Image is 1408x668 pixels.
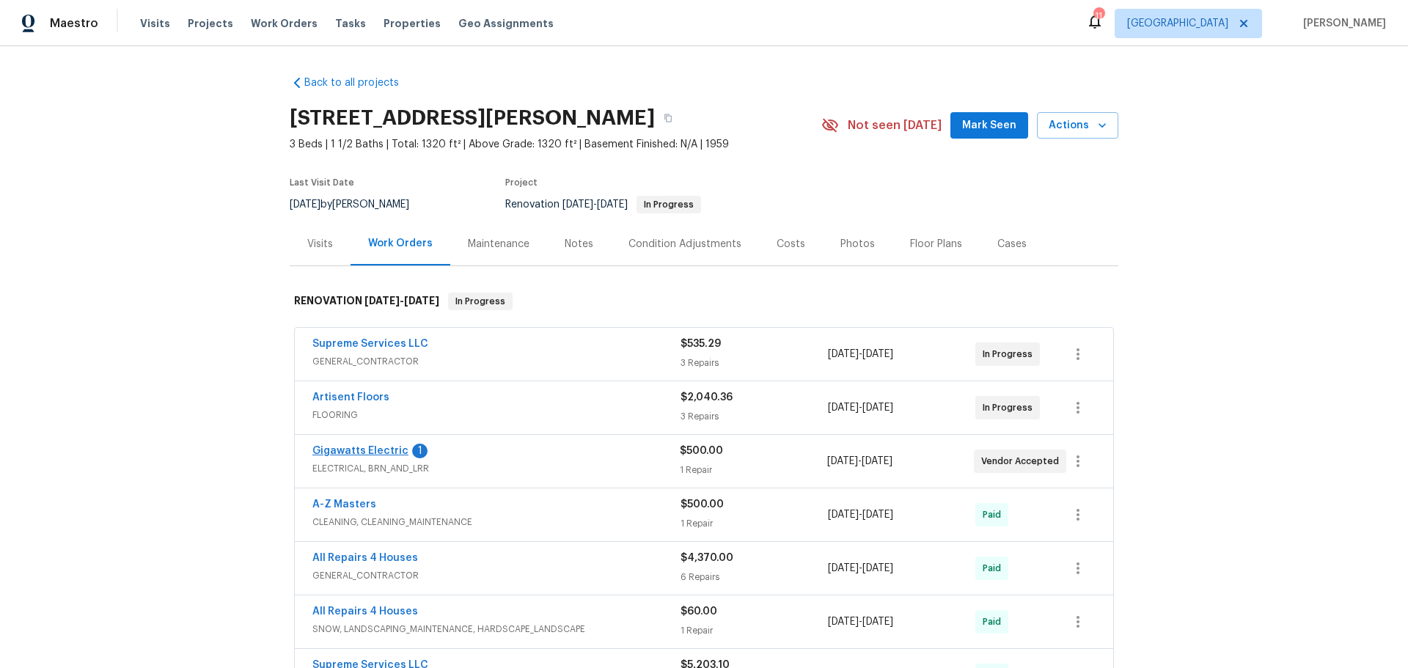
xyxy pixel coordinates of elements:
[950,112,1028,139] button: Mark Seen
[981,454,1065,469] span: Vendor Accepted
[983,614,1007,629] span: Paid
[681,606,717,617] span: $60.00
[828,400,893,415] span: -
[251,16,318,31] span: Work Orders
[827,454,892,469] span: -
[910,237,962,252] div: Floor Plans
[468,237,529,252] div: Maintenance
[681,339,721,349] span: $535.29
[597,199,628,210] span: [DATE]
[828,614,893,629] span: -
[364,296,439,306] span: -
[312,354,681,369] span: GENERAL_CONTRACTOR
[312,339,428,349] a: Supreme Services LLC
[638,200,700,209] span: In Progress
[681,409,828,424] div: 3 Repairs
[505,178,538,187] span: Project
[404,296,439,306] span: [DATE]
[364,296,400,306] span: [DATE]
[681,392,733,403] span: $2,040.36
[655,105,681,131] button: Copy Address
[777,237,805,252] div: Costs
[1049,117,1107,135] span: Actions
[828,510,859,520] span: [DATE]
[828,563,859,573] span: [DATE]
[862,403,893,413] span: [DATE]
[1297,16,1386,31] span: [PERSON_NAME]
[188,16,233,31] span: Projects
[827,456,858,466] span: [DATE]
[983,507,1007,522] span: Paid
[294,293,439,310] h6: RENOVATION
[681,623,828,638] div: 1 Repair
[290,199,320,210] span: [DATE]
[290,178,354,187] span: Last Visit Date
[1037,112,1118,139] button: Actions
[312,408,681,422] span: FLOORING
[450,294,511,309] span: In Progress
[50,16,98,31] span: Maestro
[681,570,828,584] div: 6 Repairs
[505,199,701,210] span: Renovation
[458,16,554,31] span: Geo Assignments
[680,463,826,477] div: 1 Repair
[828,347,893,361] span: -
[312,568,681,583] span: GENERAL_CONTRACTOR
[828,507,893,522] span: -
[290,196,427,213] div: by [PERSON_NAME]
[412,444,428,458] div: 1
[862,349,893,359] span: [DATE]
[681,516,828,531] div: 1 Repair
[962,117,1016,135] span: Mark Seen
[307,237,333,252] div: Visits
[290,111,655,125] h2: [STREET_ADDRESS][PERSON_NAME]
[312,606,418,617] a: All Repairs 4 Houses
[1093,9,1104,23] div: 11
[290,137,821,152] span: 3 Beds | 1 1/2 Baths | Total: 1320 ft² | Above Grade: 1320 ft² | Basement Finished: N/A | 1959
[983,347,1038,361] span: In Progress
[862,510,893,520] span: [DATE]
[680,446,723,456] span: $500.00
[681,553,733,563] span: $4,370.00
[997,237,1027,252] div: Cases
[983,561,1007,576] span: Paid
[312,446,408,456] a: Gigawatts Electric
[862,563,893,573] span: [DATE]
[828,561,893,576] span: -
[290,278,1118,325] div: RENOVATION [DATE]-[DATE]In Progress
[290,76,430,90] a: Back to all projects
[840,237,875,252] div: Photos
[828,617,859,627] span: [DATE]
[862,456,892,466] span: [DATE]
[828,349,859,359] span: [DATE]
[312,392,389,403] a: Artisent Floors
[312,515,681,529] span: CLEANING, CLEANING_MAINTENANCE
[565,237,593,252] div: Notes
[628,237,741,252] div: Condition Adjustments
[828,403,859,413] span: [DATE]
[335,18,366,29] span: Tasks
[312,461,680,476] span: ELECTRICAL, BRN_AND_LRR
[848,118,942,133] span: Not seen [DATE]
[862,617,893,627] span: [DATE]
[681,499,724,510] span: $500.00
[562,199,628,210] span: -
[312,553,418,563] a: All Repairs 4 Houses
[312,499,376,510] a: A-Z Masters
[368,236,433,251] div: Work Orders
[681,356,828,370] div: 3 Repairs
[140,16,170,31] span: Visits
[384,16,441,31] span: Properties
[312,622,681,636] span: SNOW, LANDSCAPING_MAINTENANCE, HARDSCAPE_LANDSCAPE
[983,400,1038,415] span: In Progress
[1127,16,1228,31] span: [GEOGRAPHIC_DATA]
[562,199,593,210] span: [DATE]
